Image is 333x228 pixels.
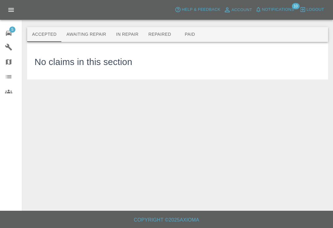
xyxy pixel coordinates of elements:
[9,26,15,33] span: 5
[35,55,132,69] h3: No claims in this section
[61,27,111,42] button: Awaiting Repair
[5,216,328,224] h6: Copyright © 2025 Axioma
[4,2,18,17] button: Open drawer
[222,5,254,15] a: Account
[143,27,176,42] button: Repaired
[232,6,252,14] span: Account
[298,5,326,14] button: Logout
[27,27,61,42] button: Accepted
[176,27,204,42] button: Paid
[292,3,299,9] span: 10
[306,6,324,13] span: Logout
[182,6,220,13] span: Help & Feedback
[262,6,294,13] span: Notifications
[111,27,144,42] button: In Repair
[173,5,222,14] button: Help & Feedback
[254,5,296,14] button: Notifications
